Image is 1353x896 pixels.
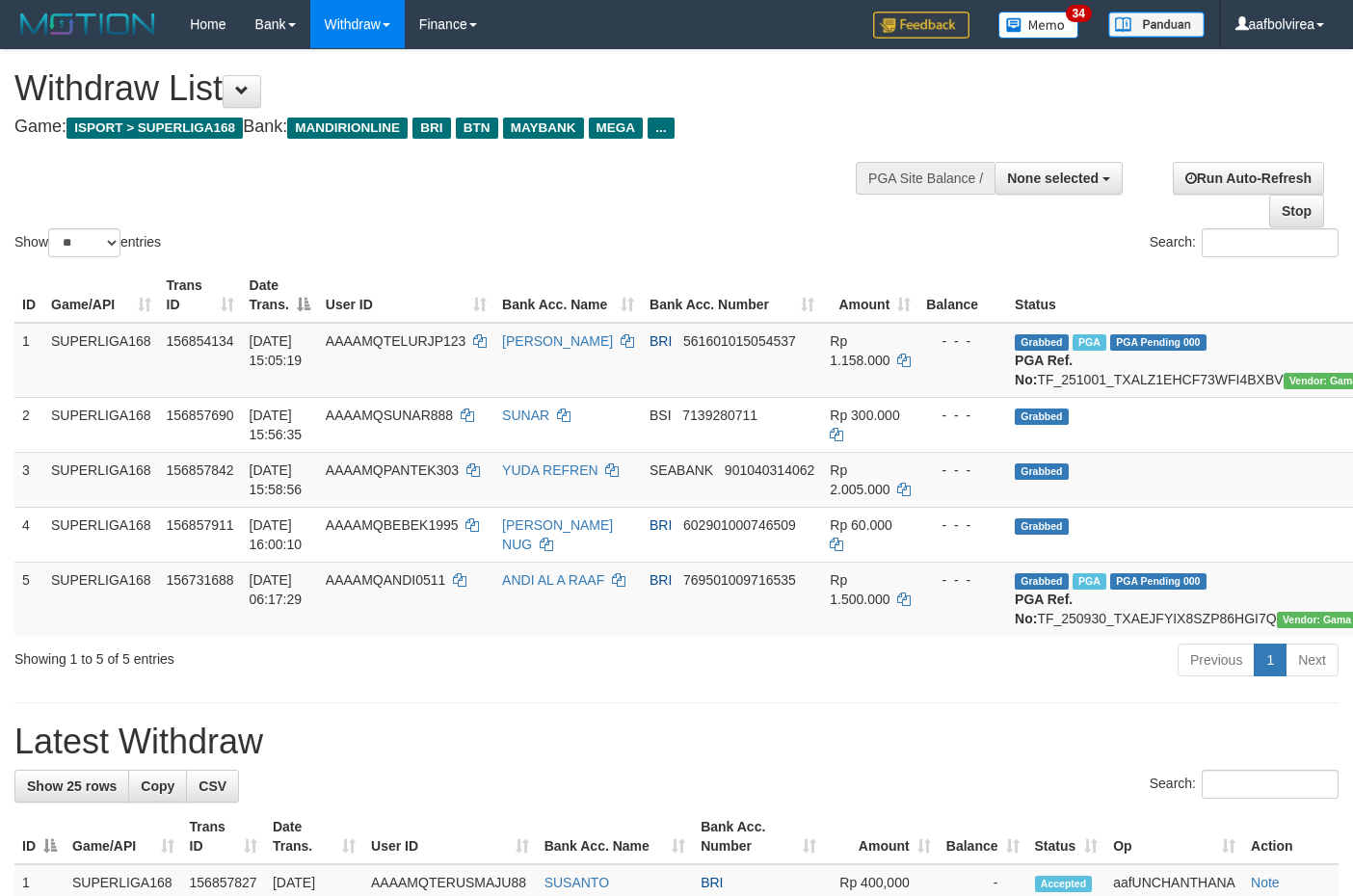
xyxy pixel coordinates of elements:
[43,562,159,636] td: SUPERLIGA168
[1243,809,1339,864] th: Action
[14,809,65,864] th: ID: activate to sort column descending
[926,570,999,590] div: - - -
[502,572,604,588] a: ANDI AL A RAAF
[265,809,363,864] th: Date Trans.: activate to sort column ascending
[830,517,892,533] span: Rp 60.000
[995,162,1123,195] button: None selected
[14,228,161,257] label: Show entries
[48,228,120,257] select: Showentries
[14,770,129,803] a: Show 25 rows
[926,461,999,480] div: - - -
[14,452,43,507] td: 3
[167,462,234,478] span: 156857842
[1202,770,1339,799] input: Search:
[1073,334,1106,351] span: Marked by aafsengchandara
[1173,162,1324,195] a: Run Auto-Refresh
[167,517,234,533] span: 156857911
[544,875,609,890] a: SUSANTO
[1254,644,1287,676] a: 1
[167,408,234,423] span: 156857690
[503,118,584,139] span: MAYBANK
[824,809,939,864] th: Amount: activate to sort column ascending
[1015,592,1073,626] b: PGA Ref. No:
[43,452,159,507] td: SUPERLIGA168
[43,268,159,323] th: Game/API: activate to sort column ascending
[326,408,453,423] span: AAAAMQSUNAR888
[14,10,161,39] img: MOTION_logo.png
[250,462,303,497] span: [DATE] 15:58:56
[1251,875,1280,890] a: Note
[830,408,899,423] span: Rp 300.000
[14,562,43,636] td: 5
[250,572,303,607] span: [DATE] 06:17:29
[1150,228,1339,257] label: Search:
[1015,334,1069,351] span: Grabbed
[14,723,1339,761] h1: Latest Withdraw
[14,507,43,562] td: 4
[1035,876,1093,892] span: Accepted
[683,517,796,533] span: Copy 602901000746509 to clipboard
[1015,518,1069,535] span: Grabbed
[363,809,537,864] th: User ID: activate to sort column ascending
[14,323,43,398] td: 1
[1178,644,1255,676] a: Previous
[27,778,117,794] span: Show 25 rows
[1150,770,1339,799] label: Search:
[939,809,1027,864] th: Balance: activate to sort column ascending
[14,268,43,323] th: ID
[589,118,644,139] span: MEGA
[650,517,672,533] span: BRI
[701,875,723,890] span: BRI
[998,12,1079,39] img: Button%20Memo.svg
[326,333,466,349] span: AAAAMQTELURJP123
[1202,228,1339,257] input: Search:
[1286,644,1339,676] a: Next
[141,778,174,794] span: Copy
[128,770,187,803] a: Copy
[242,268,318,323] th: Date Trans.: activate to sort column descending
[1105,809,1243,864] th: Op: activate to sort column ascending
[14,118,883,137] h4: Game: Bank:
[650,462,713,478] span: SEABANK
[682,408,757,423] span: Copy 7139280711 to clipboard
[830,572,889,607] span: Rp 1.500.000
[186,770,239,803] a: CSV
[287,118,408,139] span: MANDIRIONLINE
[502,517,613,552] a: [PERSON_NAME] NUG
[43,397,159,452] td: SUPERLIGA168
[1066,5,1092,22] span: 34
[502,408,549,423] a: SUNAR
[14,397,43,452] td: 2
[326,462,459,478] span: AAAAMQPANTEK303
[650,408,672,423] span: BSI
[648,118,674,139] span: ...
[1015,353,1073,387] b: PGA Ref. No:
[1073,573,1106,590] span: Marked by aafromsomean
[650,572,672,588] span: BRI
[326,572,446,588] span: AAAAMQANDI0511
[873,12,969,39] img: Feedback.jpg
[318,268,494,323] th: User ID: activate to sort column ascending
[693,809,823,864] th: Bank Acc. Number: activate to sort column ascending
[502,333,613,349] a: [PERSON_NAME]
[1015,463,1069,480] span: Grabbed
[159,268,242,323] th: Trans ID: activate to sort column ascending
[1110,334,1207,351] span: PGA Pending
[1110,573,1207,590] span: PGA Pending
[1015,408,1069,425] span: Grabbed
[502,462,598,478] a: YUDA REFREN
[65,809,182,864] th: Game/API: activate to sort column ascending
[926,406,999,425] div: - - -
[650,333,672,349] span: BRI
[683,333,796,349] span: Copy 561601015054537 to clipboard
[199,778,226,794] span: CSV
[43,323,159,398] td: SUPERLIGA168
[1007,171,1099,186] span: None selected
[926,515,999,535] div: - - -
[1108,12,1205,38] img: panduan.png
[456,118,498,139] span: BTN
[167,572,234,588] span: 156731688
[412,118,450,139] span: BRI
[1269,195,1324,227] a: Stop
[14,69,883,108] h1: Withdraw List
